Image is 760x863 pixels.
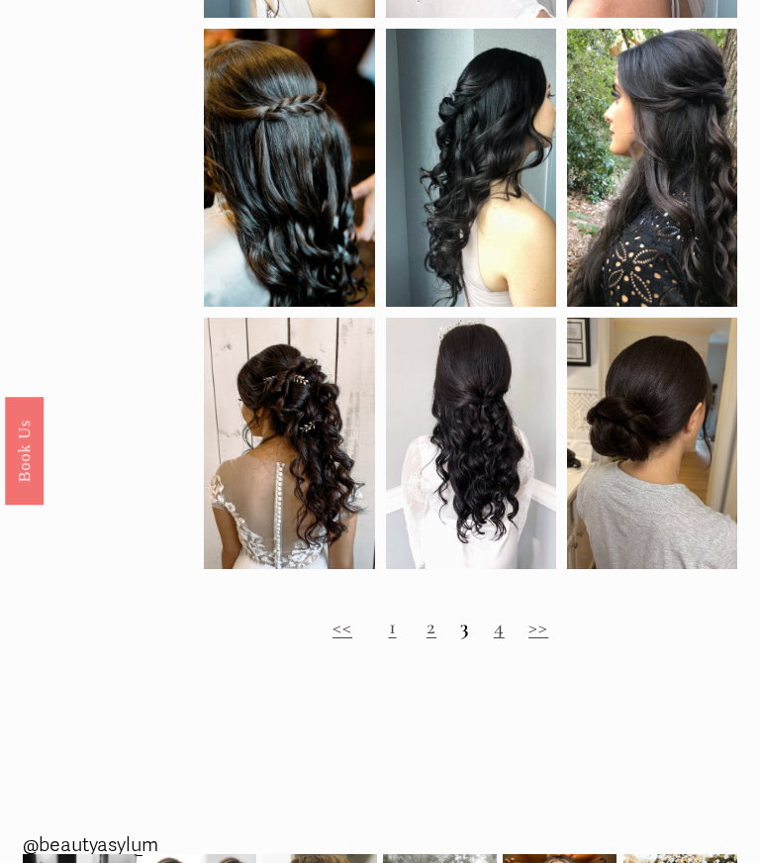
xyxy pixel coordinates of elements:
[427,614,436,639] a: 2
[23,828,158,863] a: @beautyasylum
[460,614,469,639] strong: 3
[332,614,352,639] a: <<
[494,614,505,639] a: 4
[5,397,44,505] a: Book Us
[528,614,548,639] a: >>
[389,614,397,639] a: 1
